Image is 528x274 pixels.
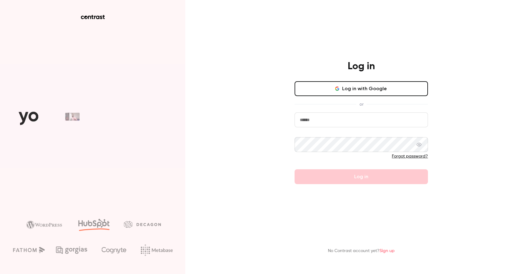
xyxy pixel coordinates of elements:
[379,249,395,253] a: Sign up
[328,248,395,254] p: No Contrast account yet?
[392,154,428,158] a: Forgot password?
[295,81,428,96] button: Log in with Google
[348,60,375,73] h4: Log in
[356,101,367,107] span: or
[124,221,161,228] img: decagon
